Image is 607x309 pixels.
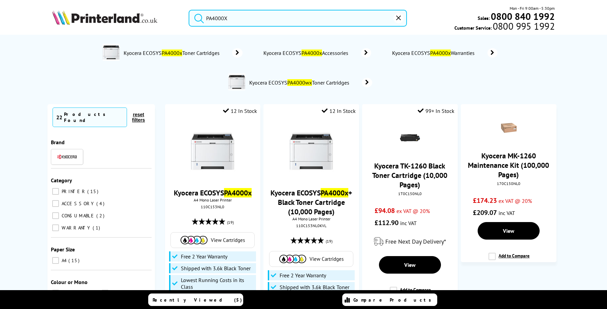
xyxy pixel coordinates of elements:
a: View Cartridges [273,255,350,263]
input: Search product [189,10,407,27]
a: 0800 840 1992 [490,13,555,20]
img: 110c153nl0-deptimage.jpg [228,73,245,90]
span: ex VAT @ 20% [499,197,532,204]
span: Kyocera ECOSYS Warranties [391,50,477,56]
div: 12 In Stock [223,107,257,114]
span: £94.08 [375,206,395,215]
button: reset filters [127,112,150,123]
img: Cartridges [279,255,306,263]
span: ex VAT @ 20% [396,208,430,214]
a: Kyocera ECOSYSPA4000xAccessories [263,48,371,58]
img: kyocera-pa4000x-front-small.jpg [286,126,337,177]
input: A4 15 [52,257,59,264]
input: PRINTER 15 [52,188,59,195]
span: Free 2 Year Warranty [181,253,227,260]
div: modal_delivery [365,232,454,251]
input: Colour 4 [102,290,108,297]
span: View [503,227,514,234]
img: Kyocera [57,154,77,159]
a: Kyocera ECOSYSPA4000x+ Black Toner Cartridge (10,000 Pages) [270,188,352,216]
mark: PA4000wx [287,79,312,86]
span: Lowest Running Costs in its Class [181,277,254,290]
span: £112.90 [375,218,398,227]
span: £174.23 [473,196,497,205]
span: Colour or Mono [51,279,88,285]
span: 15 [68,257,81,264]
span: A4 [60,257,68,264]
label: Add to Compare [390,287,431,300]
input: ACCESSORY 4 [52,200,59,207]
a: Kyocera TK-1260 Black Toner Cartridge (10,000 Pages) [372,161,447,189]
img: Cartridges [181,236,207,244]
b: 0800 840 1992 [491,10,555,23]
input: WARRANTY 1 [52,224,59,231]
img: 110c153nl0-deptimage.jpg [103,44,120,61]
span: 0800 995 1992 [492,23,555,29]
img: kyocera-pa4000x-front-small.jpg [187,126,238,177]
span: Compare Products [353,297,435,303]
span: inc VAT [499,210,515,216]
div: 99+ In Stock [418,107,454,114]
img: Printerland Logo [52,10,157,25]
span: Shipped with 3.6k Black Toner [181,265,251,272]
label: Add to Compare [488,253,530,266]
span: View Cartridges [211,237,245,243]
span: WARRANTY [60,225,92,231]
span: (19) [326,235,332,248]
a: Compare Products [342,293,437,306]
a: View Cartridges [174,236,251,244]
span: A4 Mono Laser Printer [267,216,355,221]
span: View [404,261,416,268]
img: kyocera-tk-1260-toner-small.png [398,126,422,150]
mark: PA4000x [162,50,182,56]
mark: PA4000x [224,188,252,197]
span: Brand [51,139,65,146]
span: (19) [227,216,234,229]
div: 110C153NL0KVL [268,223,354,228]
a: Kyocera MK-1260 Maintenance Kit (100,000 Pages) [468,151,549,179]
span: View Cartridges [310,256,344,262]
span: Mon - Fri 9:00am - 5:30pm [510,5,555,11]
span: Customer Service: [454,23,555,31]
span: 22 [56,114,62,121]
a: View [478,222,540,240]
div: 12 In Stock [322,107,356,114]
mark: PA4000x [430,50,451,56]
span: Kyocera ECOSYS Toner Cartridges [249,79,352,86]
img: kyocera-mk-1260-small.png [497,116,520,140]
input: CONSUMABLE 2 [52,212,59,219]
span: Shipped with 3.6k Black Toner [280,284,349,290]
a: Kyocera ECOSYSPA4000wxToner Cartridges [249,73,372,92]
span: A4 Mono Laser Printer [168,197,257,203]
span: Recently Viewed (5) [153,297,242,303]
span: CONSUMABLE [60,213,96,219]
div: Products Found [64,111,123,123]
span: £209.07 [473,208,497,217]
div: 110C153NL0 [170,204,255,209]
span: 15 [87,188,100,194]
a: Kyocera ECOSYSPA4000x [174,188,252,197]
span: Free 2 Year Warranty [280,272,326,279]
span: Sales: [478,15,490,21]
span: ACCESSORY [60,200,96,207]
span: 4 [96,200,106,207]
div: 170C150NL0 [466,181,551,186]
a: Kyocera ECOSYSPA4000xWarranties [391,48,498,58]
a: Recently Viewed (5) [148,293,243,306]
mark: PA4000x [321,188,348,197]
span: Kyocera ECOSYS Toner Cartridges [123,50,222,56]
span: Category [51,177,72,184]
span: Kyocera ECOSYS Accessories [263,50,351,56]
span: inc VAT [400,220,417,226]
a: View [379,256,441,274]
div: 1T0C150NL0 [367,191,452,196]
span: Paper Size [51,246,75,253]
span: 1 [93,225,102,231]
span: 2 [96,213,106,219]
input: Mono 11 [52,290,59,297]
mark: PA4000x [301,50,322,56]
span: Free Next Day Delivery* [385,238,446,245]
a: Kyocera ECOSYSPA4000xToner Cartridges [123,44,243,62]
span: PRINTER [60,188,87,194]
a: Printerland Logo [52,10,180,26]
